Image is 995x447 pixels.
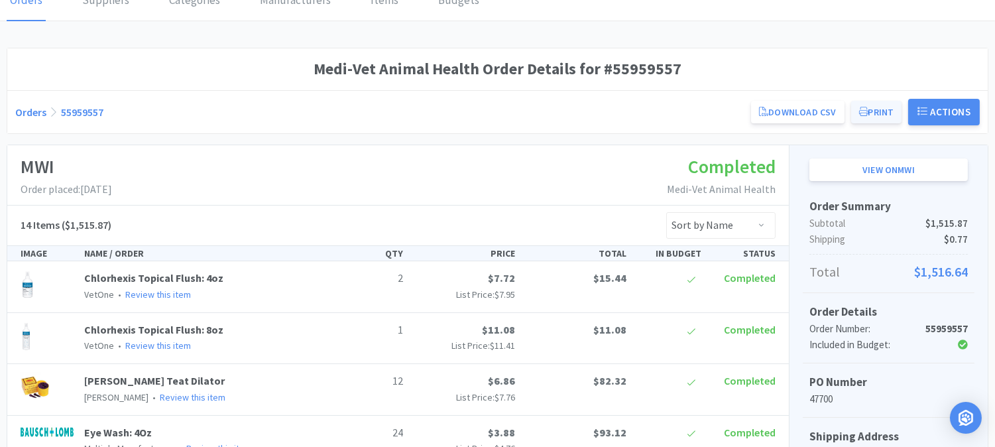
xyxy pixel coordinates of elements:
span: Completed [688,155,776,178]
a: 55959557 [61,105,103,119]
p: 12 [339,373,403,390]
div: NAME / ORDER [79,246,334,261]
span: $15.44 [593,271,626,285]
div: IN BUDGET [632,246,706,261]
p: Medi-Vet Animal Health [667,181,776,198]
span: Completed [724,426,776,439]
div: TOTAL [520,246,632,261]
a: Review this item [125,288,191,300]
span: $1,515.87 [925,216,968,231]
h5: PO Number [809,373,968,391]
p: Total [809,261,968,283]
span: VetOne [84,288,114,300]
p: Subtotal [809,216,968,231]
img: 9bd4f87ec25b481eb79a28a23d49809d_6420.png [21,322,32,351]
p: Shipping [809,231,968,247]
div: Open Intercom Messenger [950,402,982,434]
span: Completed [724,271,776,285]
span: • [116,340,123,351]
p: Order placed: [DATE] [21,181,112,198]
h5: Order Summary [809,198,968,216]
span: $11.08 [482,323,515,336]
a: Review this item [160,391,225,403]
div: Order Number: [809,321,915,337]
a: View onMWI [809,159,968,181]
a: Orders [15,105,46,119]
span: • [150,391,158,403]
span: [PERSON_NAME] [84,391,148,403]
h1: MWI [21,152,112,182]
span: $93.12 [593,426,626,439]
span: $0.77 [944,231,968,247]
h5: ($1,515.87) [21,217,111,234]
span: $7.76 [495,391,515,403]
span: $11.41 [490,340,515,351]
img: 4ba3686d79734de2ac76c4b70e4e1124_6421.png [21,270,34,299]
span: • [116,288,123,300]
p: List Price: [414,287,515,302]
p: 24 [339,424,403,442]
span: 14 Items [21,218,60,231]
button: Actions [908,99,980,125]
div: Included in Budget: [809,337,915,353]
h5: Order Details [809,303,968,321]
span: $7.95 [495,288,515,300]
img: ef87f28fece0478a81a805a28d8a636a_11323.png [21,373,50,402]
span: $7.72 [488,271,515,285]
p: List Price: [414,390,515,405]
a: [PERSON_NAME] Teat Dilator [84,374,225,387]
span: Completed [724,374,776,387]
span: $11.08 [593,323,626,336]
p: 2 [339,270,403,287]
div: QTY [334,246,408,261]
strong: 55959557 [925,322,968,335]
span: $82.32 [593,374,626,387]
p: 1 [339,322,403,339]
a: Download CSV [751,101,844,123]
span: Completed [724,323,776,336]
p: 47700 [809,391,968,407]
div: IMAGE [15,246,79,261]
span: VetOne [84,340,114,351]
button: Print [851,101,902,123]
a: Chlorhexis Topical Flush: 4oz [84,271,223,285]
a: Chlorhexis Topical Flush: 8oz [84,323,223,336]
span: $3.88 [488,426,515,439]
p: List Price: [414,338,515,353]
h1: Medi-Vet Animal Health Order Details for #55959557 [15,56,980,82]
a: Review this item [125,340,191,351]
span: $6.86 [488,374,515,387]
span: $1,516.64 [914,261,968,283]
div: STATUS [707,246,781,261]
div: PRICE [409,246,520,261]
a: Eye Wash: 4Oz [84,426,152,439]
h5: Shipping Address [809,428,968,446]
